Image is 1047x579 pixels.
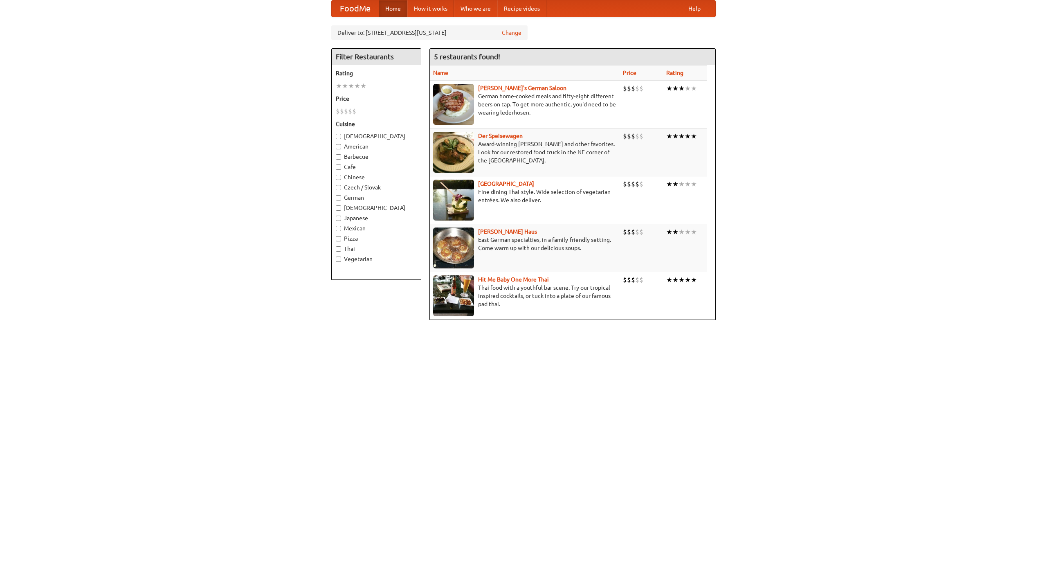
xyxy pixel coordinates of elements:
li: ★ [666,180,672,189]
input: Mexican [336,226,341,231]
label: Mexican [336,224,417,232]
li: ★ [666,275,672,284]
li: ★ [691,84,697,93]
a: [GEOGRAPHIC_DATA] [478,180,534,187]
label: Chinese [336,173,417,181]
p: German home-cooked meals and fifty-eight different beers on tap. To get more authentic, you'd nee... [433,92,616,117]
label: Vegetarian [336,255,417,263]
input: Japanese [336,216,341,221]
a: How it works [407,0,454,17]
ng-pluralize: 5 restaurants found! [434,53,500,61]
a: Name [433,70,448,76]
li: ★ [691,275,697,284]
a: Home [379,0,407,17]
input: Barbecue [336,154,341,160]
p: East German specialties, in a family-friendly setting. Come warm up with our delicious soups. [433,236,616,252]
li: ★ [685,228,691,237]
label: Barbecue [336,153,417,161]
li: $ [344,107,348,116]
a: [PERSON_NAME] Haus [478,228,537,235]
p: Award-winning [PERSON_NAME] and other favorites. Look for our restored food truck in the NE corne... [433,140,616,164]
li: ★ [679,132,685,141]
li: ★ [672,180,679,189]
li: ★ [685,180,691,189]
li: ★ [691,132,697,141]
img: kohlhaus.jpg [433,228,474,268]
li: $ [627,132,631,141]
li: ★ [679,180,685,189]
label: [DEMOGRAPHIC_DATA] [336,132,417,140]
li: $ [348,107,352,116]
li: ★ [679,275,685,284]
a: Rating [666,70,683,76]
input: American [336,144,341,149]
li: ★ [348,81,354,90]
li: ★ [679,228,685,237]
li: $ [627,180,631,189]
li: ★ [672,228,679,237]
h5: Price [336,95,417,103]
label: Thai [336,245,417,253]
a: Der Speisewagen [478,133,523,139]
input: Vegetarian [336,257,341,262]
li: ★ [354,81,360,90]
p: Fine dining Thai-style. Wide selection of vegetarian entrées. We also deliver. [433,188,616,204]
li: $ [639,132,643,141]
li: ★ [666,84,672,93]
input: German [336,195,341,201]
input: Thai [336,246,341,252]
a: Hit Me Baby One More Thai [478,276,549,283]
li: $ [627,84,631,93]
li: $ [627,228,631,237]
li: $ [340,107,344,116]
li: ★ [666,228,672,237]
p: Thai food with a youthful bar scene. Try our tropical inspired cocktails, or tuck into a plate of... [433,284,616,308]
li: ★ [691,180,697,189]
li: ★ [336,81,342,90]
li: ★ [691,228,697,237]
label: Japanese [336,214,417,222]
a: Recipe videos [497,0,546,17]
li: ★ [685,275,691,284]
li: ★ [685,84,691,93]
input: [DEMOGRAPHIC_DATA] [336,205,341,211]
a: Help [682,0,707,17]
img: speisewagen.jpg [433,132,474,173]
li: ★ [672,132,679,141]
img: esthers.jpg [433,84,474,125]
div: Deliver to: [STREET_ADDRESS][US_STATE] [331,25,528,40]
label: Cafe [336,163,417,171]
label: Pizza [336,234,417,243]
a: Price [623,70,636,76]
label: German [336,194,417,202]
img: satay.jpg [433,180,474,221]
label: [DEMOGRAPHIC_DATA] [336,204,417,212]
li: $ [631,275,635,284]
input: Czech / Slovak [336,185,341,190]
li: $ [635,228,639,237]
a: [PERSON_NAME]'s German Saloon [478,85,566,91]
li: $ [631,132,635,141]
li: $ [623,84,627,93]
li: ★ [666,132,672,141]
li: $ [631,228,635,237]
li: $ [639,180,643,189]
h4: Filter Restaurants [332,49,421,65]
li: ★ [685,132,691,141]
li: ★ [360,81,366,90]
li: $ [623,228,627,237]
input: [DEMOGRAPHIC_DATA] [336,134,341,139]
img: babythai.jpg [433,275,474,316]
li: ★ [679,84,685,93]
li: $ [635,84,639,93]
a: Change [502,29,521,37]
h5: Cuisine [336,120,417,128]
li: ★ [342,81,348,90]
input: Pizza [336,236,341,241]
li: $ [623,275,627,284]
li: $ [635,132,639,141]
